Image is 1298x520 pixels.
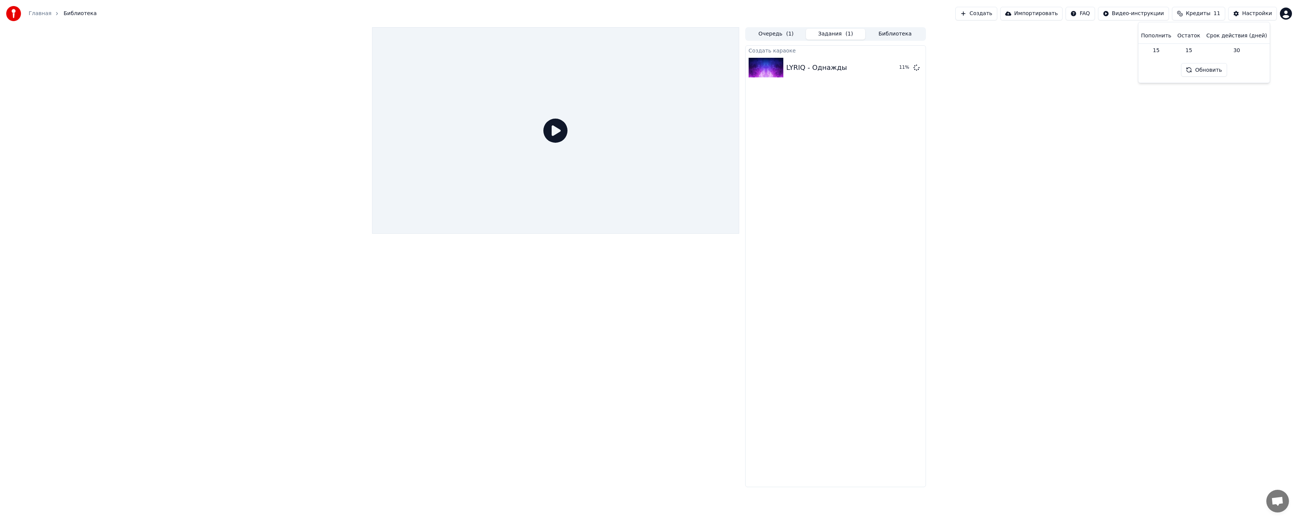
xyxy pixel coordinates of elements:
[846,30,853,38] span: ( 1 )
[786,30,794,38] span: ( 1 )
[1138,43,1174,57] td: 15
[6,6,21,21] img: youka
[1242,10,1272,17] div: Настройки
[1213,10,1220,17] span: 11
[899,65,910,71] div: 11 %
[1186,10,1210,17] span: Кредиты
[1138,28,1174,43] th: Пополнить
[1098,7,1169,20] button: Видео-инструкции
[1203,28,1270,43] th: Срок действия (дней)
[1203,43,1270,57] td: 30
[806,29,866,40] button: Задания
[29,10,51,17] a: Главная
[865,29,925,40] button: Библиотека
[1172,7,1225,20] button: Кредиты11
[1174,28,1203,43] th: Остаток
[955,7,997,20] button: Создать
[1228,7,1277,20] button: Настройки
[1266,490,1289,512] a: Открытый чат
[1181,63,1227,77] button: Обновить
[746,46,926,55] div: Создать караоке
[786,62,847,73] div: LYRIQ - Однажды
[1066,7,1095,20] button: FAQ
[1000,7,1063,20] button: Импортировать
[29,10,97,17] nav: breadcrumb
[63,10,97,17] span: Библиотека
[1174,43,1203,57] td: 15
[746,29,806,40] button: Очередь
